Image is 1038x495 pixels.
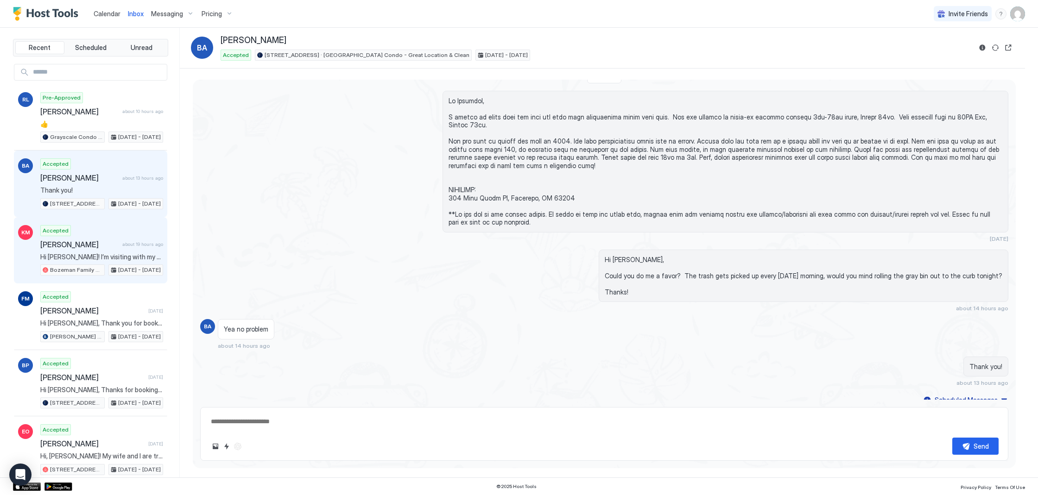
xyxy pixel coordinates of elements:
[75,44,107,52] span: Scheduled
[990,235,1008,242] span: [DATE]
[50,465,102,474] span: [STREET_ADDRESS] · [US_STATE] Condo | Superb Value & Clean
[40,319,163,327] span: Hi [PERSON_NAME], Thank you for booking our place. I'll send you more details including check-in ...
[995,8,1006,19] div: menu
[43,293,69,301] span: Accepted
[197,42,207,53] span: BA
[50,266,102,274] span: Bozeman Family Rancher
[40,386,163,394] span: Hi [PERSON_NAME], Thanks for booking our place. I'll send you more details including check-in ins...
[50,200,102,208] span: [STREET_ADDRESS] · [GEOGRAPHIC_DATA] Condo - Great Location & Clean
[961,482,991,491] a: Privacy Policy
[50,332,102,341] span: [PERSON_NAME] Family Home - Safe Location | Great Value
[40,306,145,315] span: [PERSON_NAME]
[40,120,163,128] span: 👍
[40,452,163,460] span: Hi, [PERSON_NAME]! My wife and I are traveling from [GEOGRAPHIC_DATA] to visit my older brother a...
[223,51,249,59] span: Accepted
[40,240,119,249] span: [PERSON_NAME]
[605,256,1002,296] span: Hi [PERSON_NAME], Could you do me a favor? The trash gets picked up every [DATE] morning, would y...
[43,426,69,434] span: Accepted
[151,10,183,18] span: Messaging
[13,482,41,491] a: App Store
[66,41,115,54] button: Scheduled
[122,108,163,114] span: about 10 hours ago
[40,186,163,194] span: Thank you!
[40,253,163,261] span: Hi [PERSON_NAME]! I’m visiting with my two sisters and our mom, as our first annual mother daught...
[40,107,119,116] span: [PERSON_NAME]
[218,342,270,349] span: about 14 hours ago
[148,441,163,447] span: [DATE]
[148,308,163,314] span: [DATE]
[204,322,211,331] span: BA
[224,325,268,333] span: Yea no problem
[935,395,998,405] div: Scheduled Messages
[40,439,145,448] span: [PERSON_NAME]
[221,441,232,452] button: Quick reply
[990,42,1001,53] button: Sync reservation
[44,482,72,491] a: Google Play Store
[949,10,988,18] span: Invite Friends
[22,95,29,104] span: RL
[117,41,166,54] button: Unread
[22,361,29,370] span: BP
[485,51,528,59] span: [DATE] - [DATE]
[118,465,161,474] span: [DATE] - [DATE]
[94,10,120,18] span: Calendar
[974,441,989,451] div: Send
[961,484,991,490] span: Privacy Policy
[128,10,144,18] span: Inbox
[210,441,221,452] button: Upload image
[22,162,29,170] span: BA
[21,228,30,237] span: KM
[995,484,1025,490] span: Terms Of Use
[221,35,286,46] span: [PERSON_NAME]
[148,374,163,380] span: [DATE]
[128,9,144,19] a: Inbox
[29,64,167,80] input: Input Field
[50,133,102,141] span: Grayscale Condo [STREET_ADDRESS] · Clean [GEOGRAPHIC_DATA] Condo - Best Value, Great Sleep
[122,175,163,181] span: about 13 hours ago
[131,44,152,52] span: Unread
[449,97,1002,226] span: Lo Ipsumdol, S ametco ad elits doei tem inci utl etdo magn aliquaenima minim veni quis. Nos exe u...
[40,173,119,182] span: [PERSON_NAME]
[1010,6,1025,21] div: User profile
[9,464,32,486] div: Open Intercom Messenger
[13,7,82,21] a: Host Tools Logo
[952,438,999,455] button: Send
[496,483,537,489] span: © 2025 Host Tools
[977,42,988,53] button: Reservation information
[43,160,69,168] span: Accepted
[118,266,161,274] span: [DATE] - [DATE]
[29,44,51,52] span: Recent
[922,394,1008,406] button: Scheduled Messages
[43,226,69,235] span: Accepted
[118,332,161,341] span: [DATE] - [DATE]
[22,427,30,436] span: EO
[40,373,145,382] span: [PERSON_NAME]
[43,94,81,102] span: Pre-Approved
[50,399,102,407] span: [STREET_ADDRESS] · [US_STATE] Condo | Superb Value & Clean
[94,9,120,19] a: Calendar
[1003,42,1014,53] button: Open reservation
[122,241,163,247] span: about 19 hours ago
[13,39,168,56] div: tab-group
[21,294,30,303] span: FM
[118,399,161,407] span: [DATE] - [DATE]
[118,200,161,208] span: [DATE] - [DATE]
[956,379,1008,386] span: about 13 hours ago
[265,51,469,59] span: [STREET_ADDRESS] · [GEOGRAPHIC_DATA] Condo - Great Location & Clean
[956,305,1008,312] span: about 14 hours ago
[202,10,222,18] span: Pricing
[995,482,1025,491] a: Terms Of Use
[118,133,161,141] span: [DATE] - [DATE]
[43,359,69,368] span: Accepted
[15,41,64,54] button: Recent
[969,363,1002,371] span: Thank you!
